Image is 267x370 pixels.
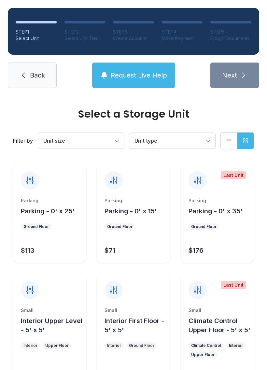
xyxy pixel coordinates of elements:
[21,206,75,216] button: Parking - 0' x 25'
[64,29,105,35] div: STEP 2
[105,197,162,204] div: Parking
[105,316,167,334] button: Interior First Floor - 5' x 5'
[105,246,115,255] div: $71
[189,206,243,216] button: Parking - 0' x 35'
[221,171,246,179] div: Last Unit
[229,343,243,348] div: Interior
[23,343,37,348] div: Interior
[30,71,45,80] span: Back
[210,29,251,35] div: STEP 5
[221,281,246,289] div: Last Unit
[21,316,84,334] button: Interior Upper Level - 5' x 5'
[111,71,167,80] span: Request Live Help
[191,343,221,348] div: Climate Control
[189,197,246,204] div: Parking
[64,35,105,42] div: Select Unit Tier
[43,137,65,144] span: Unit size
[191,224,217,229] div: Ground Floor
[113,29,154,35] div: STEP 3
[21,197,78,204] div: Parking
[162,29,203,35] div: STEP 4
[21,246,35,255] div: $113
[105,307,162,314] div: Small
[13,109,254,119] div: Select a Storage Unit
[129,133,215,149] button: Unit type
[113,35,154,42] div: Create Account
[107,343,121,348] div: Interior
[210,35,251,42] div: E-Sign Documents
[222,71,237,80] span: Next
[21,317,82,334] span: Interior Upper Level - 5' x 5'
[107,224,133,229] div: Ground Floor
[21,207,75,215] span: Parking - 0' x 25'
[189,317,250,334] span: Climate Control Upper Floor - 5' x 5'
[45,343,69,348] div: Upper Floor
[189,316,251,334] button: Climate Control Upper Floor - 5' x 5'
[23,224,49,229] div: Ground Floor
[105,206,157,216] button: Parking - 0' x 15'
[162,35,203,42] div: Make Payment
[189,307,246,314] div: Small
[129,343,154,348] div: Ground Floor
[134,137,157,144] span: Unit type
[105,317,164,334] span: Interior First Floor - 5' x 5'
[189,246,204,255] div: $176
[105,207,157,215] span: Parking - 0' x 15'
[21,307,78,314] div: Small
[38,133,124,149] button: Unit size
[191,352,215,357] div: Upper Floor
[16,35,57,42] div: Select Unit
[13,137,33,145] div: Filter by
[189,207,243,215] span: Parking - 0' x 35'
[16,29,57,35] div: STEP 1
